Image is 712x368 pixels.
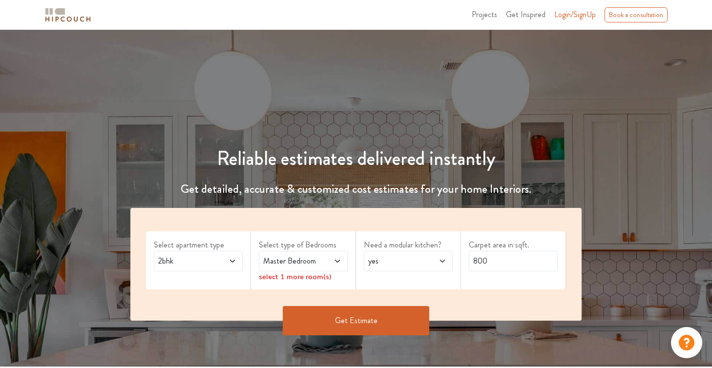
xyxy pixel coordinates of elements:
[472,9,497,20] span: Projects
[259,239,348,251] label: Select type of Bedrooms
[283,306,429,335] button: Get Estimate
[261,255,321,267] span: Master Bedroom
[154,239,243,251] label: Select apartment type
[125,182,587,196] h4: Get detailed, accurate & customized cost estimates for your home Interiors.
[43,6,92,23] img: logo-horizontal.svg
[469,251,558,271] input: Enter area sqft
[364,239,453,251] label: Need a modular kitchen?
[469,239,558,251] label: Carpet area in sqft.
[43,4,92,26] span: logo-horizontal.svg
[156,255,216,267] span: 2bhk
[605,7,668,22] div: Book a consultation
[366,255,426,267] span: yes
[259,271,348,282] div: select 1 more room(s)
[125,147,587,170] h1: Reliable estimates delivered instantly
[554,9,596,20] span: Login/SignUp
[506,9,545,20] span: Get Inspired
